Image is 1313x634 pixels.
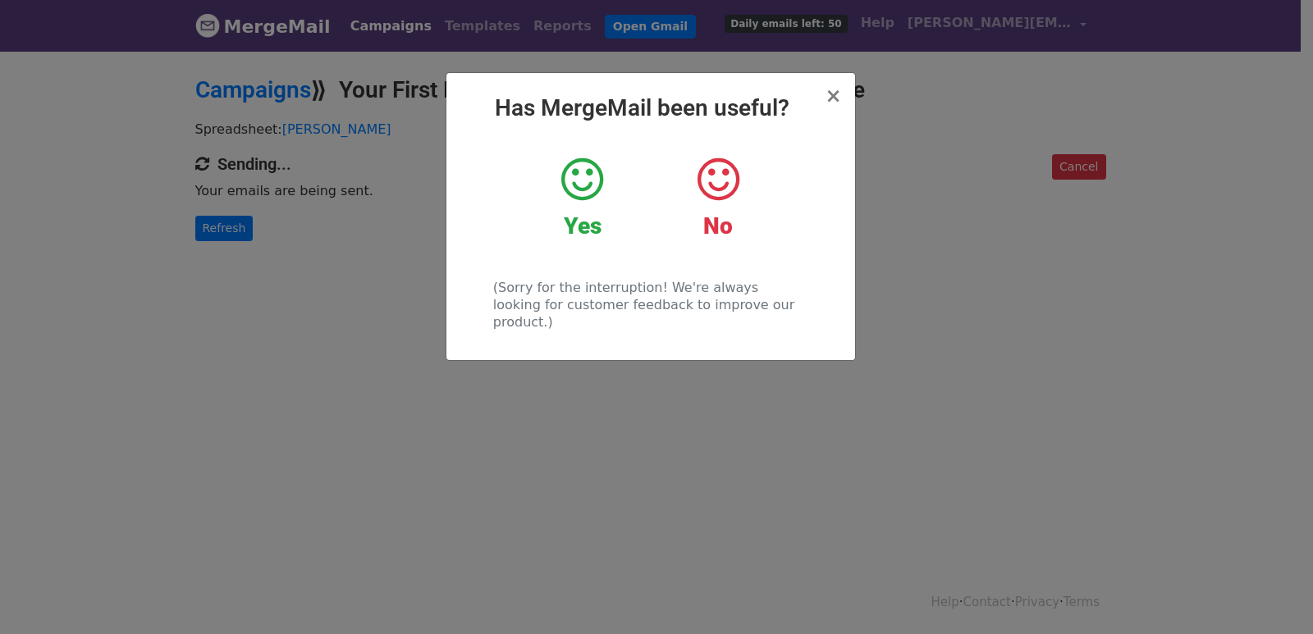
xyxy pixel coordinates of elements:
[564,212,602,239] strong: Yes
[703,212,733,239] strong: No
[493,279,807,331] p: (Sorry for the interruption! We're always looking for customer feedback to improve our product.)
[460,94,842,122] h2: Has MergeMail been useful?
[825,84,841,107] span: ×
[527,155,638,240] a: Yes
[662,155,773,240] a: No
[825,86,841,106] button: Close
